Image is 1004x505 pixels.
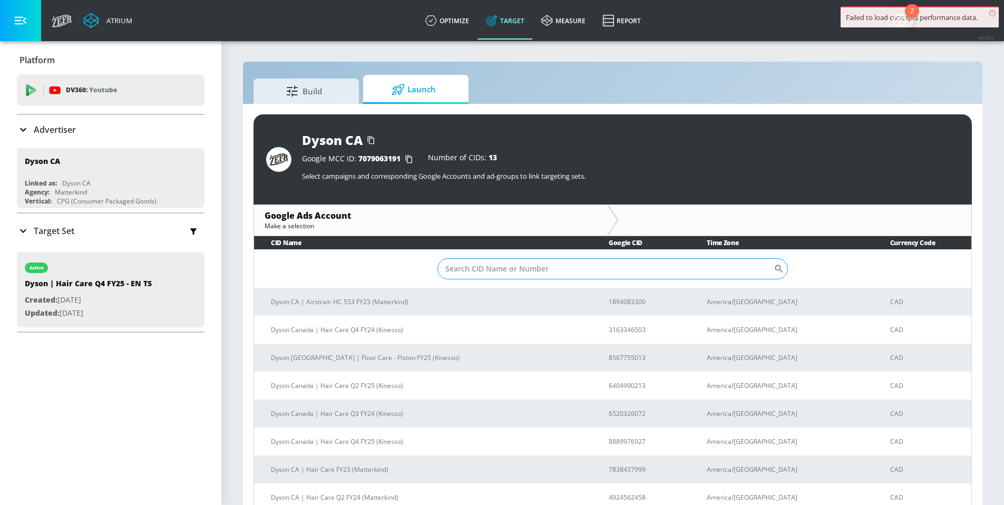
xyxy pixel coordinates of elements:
[271,408,583,419] p: Dyson Canada | Hair Care Q3 FY24 (Kinesso)
[25,308,60,318] span: Updated:
[89,84,117,95] p: Youtube
[25,294,152,307] p: [DATE]
[609,492,681,503] p: 4924562458
[890,492,963,503] p: CAD
[271,352,583,363] p: Dyson [GEOGRAPHIC_DATA] | Floor Care - Piston FY25 (Kinesso)
[17,115,204,144] div: Advertiser
[20,54,55,66] p: Platform
[428,154,497,164] div: Number of CIDs:
[707,296,864,307] p: America/[GEOGRAPHIC_DATA]
[17,252,204,327] div: activeDyson | Hair Care Q4 FY25 - EN TSCreated:[DATE]Updated:[DATE]
[609,464,681,475] p: 7838437999
[477,2,533,40] a: Target
[25,307,152,320] p: [DATE]
[989,9,996,17] span: ×
[437,258,788,279] div: Search CID Name or Number
[890,464,963,475] p: CAD
[890,380,963,391] p: CAD
[592,236,690,249] th: Google CID
[25,179,57,188] div: Linked as:
[707,408,864,419] p: America/[GEOGRAPHIC_DATA]
[254,236,592,249] th: CID Name
[271,492,583,503] p: Dyson CA | Hair Care Q2 FY24 (Matterkind)
[910,11,914,25] div: 2
[271,324,583,335] p: Dyson Canada | Hair Care Q4 FY24 (Kinesso)
[55,188,87,197] div: Matterkind
[873,236,971,249] th: Currency Code
[707,464,864,475] p: America/[GEOGRAPHIC_DATA]
[302,171,959,181] p: Select campaigns and corresponding Google Accounts and ad-groups to link targeting sets.
[890,324,963,335] p: CAD
[437,258,774,279] input: Search CID Name or Number
[302,154,417,164] div: Google MCC ID:
[690,236,873,249] th: Time Zone
[25,278,152,294] div: Dyson | Hair Care Q4 FY25 - EN TS
[271,464,583,475] p: Dyson CA | Hair Care FY23 (Matterkind)
[489,152,497,162] span: 13
[265,210,597,221] div: Google Ads Account
[264,79,344,104] span: Build
[890,352,963,363] p: CAD
[707,436,864,447] p: America/[GEOGRAPHIC_DATA]
[17,148,204,208] div: Dyson CALinked as:Dyson CAAgency:MatterkindVertical:CPG (Consumer Packaged Goods)
[979,35,993,41] span: v 4.28.0
[707,324,864,335] p: America/[GEOGRAPHIC_DATA]
[34,225,74,237] p: Target Set
[885,5,914,35] button: Open Resource Center, 2 new notifications
[271,436,583,447] p: Dyson Canada | Hair Care Q4 FY25 (Kinesso)
[17,45,204,75] div: Platform
[890,436,963,447] p: CAD
[594,2,649,40] a: Report
[609,352,681,363] p: 8567755013
[34,124,76,135] p: Advertiser
[83,13,132,28] a: Atrium
[25,156,60,166] div: Dyson CA
[417,2,477,40] a: optimize
[17,213,204,248] div: Target Set
[25,295,57,305] span: Created:
[890,296,963,307] p: CAD
[254,205,607,236] div: Google Ads AccountMake a selection
[846,13,993,22] div: Failed to load concepts performance data.
[609,380,681,391] p: 6404990213
[30,265,44,270] div: active
[271,296,583,307] p: Dyson CA | Airstrait: HC 553 FY23 (Matterkind)
[707,380,864,391] p: America/[GEOGRAPHIC_DATA]
[57,197,157,206] div: CPG (Consumer Packaged Goods)
[302,131,363,149] div: Dyson CA
[62,179,91,188] div: Dyson CA
[609,408,681,419] p: 6520326072
[25,188,50,197] div: Agency:
[102,16,132,25] div: Atrium
[707,352,864,363] p: America/[GEOGRAPHIC_DATA]
[374,77,454,102] span: Launch
[609,296,681,307] p: 1894083300
[890,408,963,419] p: CAD
[609,324,681,335] p: 3163346503
[707,492,864,503] p: America/[GEOGRAPHIC_DATA]
[25,197,52,206] div: Vertical:
[358,153,401,163] span: 7079063191
[533,2,594,40] a: measure
[17,74,204,106] div: DV360: Youtube
[271,380,583,391] p: Dyson Canada | Hair Care Q2 FY25 (Kinesso)
[66,84,117,96] p: DV360:
[609,436,681,447] p: 8889976927
[265,221,597,230] div: Make a selection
